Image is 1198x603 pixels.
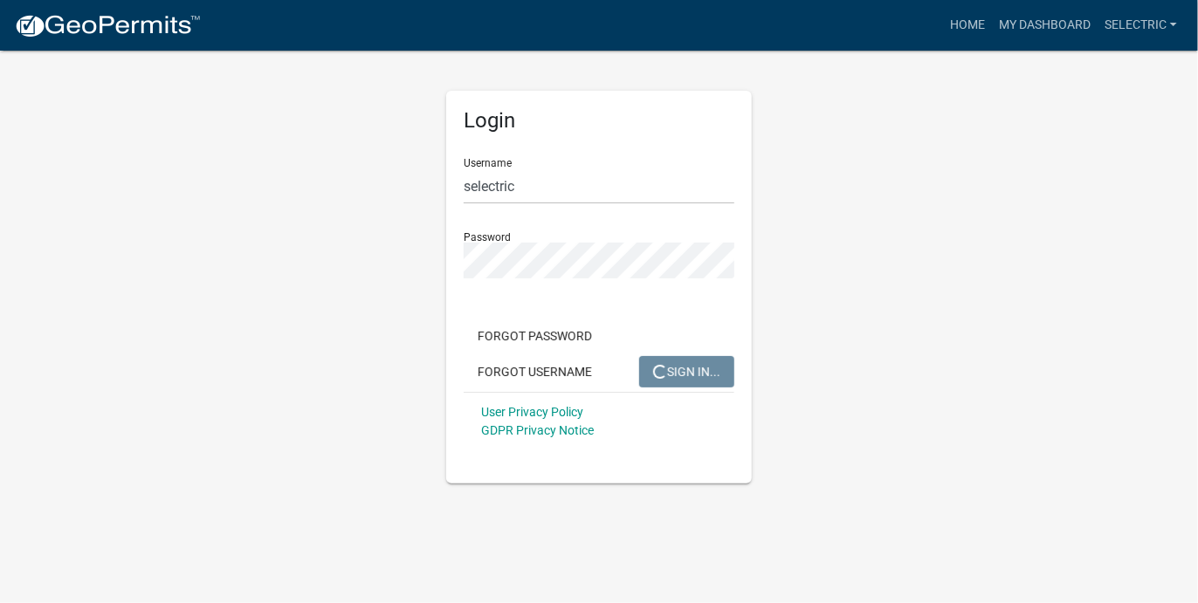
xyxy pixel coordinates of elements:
span: SIGN IN... [653,364,720,378]
h5: Login [464,108,734,134]
a: Home [943,9,992,42]
a: GDPR Privacy Notice [481,423,594,437]
a: Selectric [1098,9,1184,42]
button: Forgot Password [464,320,606,352]
button: SIGN IN... [639,356,734,387]
a: User Privacy Policy [481,405,583,419]
a: My Dashboard [992,9,1098,42]
button: Forgot Username [464,356,606,387]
